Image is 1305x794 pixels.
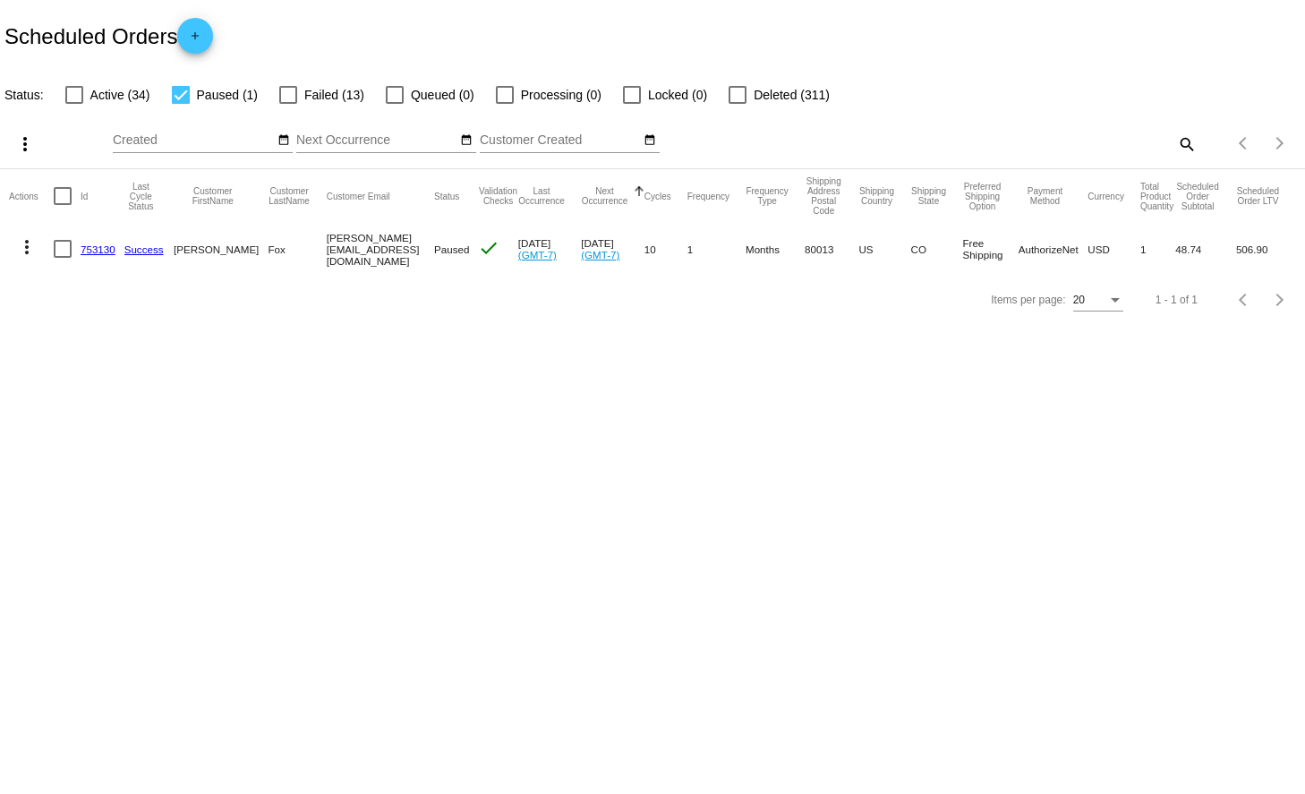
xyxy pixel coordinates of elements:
[911,223,963,275] mat-cell: CO
[304,84,364,106] span: Failed (13)
[327,191,390,201] button: Change sorting for CustomerEmail
[460,133,473,148] mat-icon: date_range
[644,133,656,148] mat-icon: date_range
[269,223,327,275] mat-cell: Fox
[296,133,457,148] input: Next Occurrence
[687,191,729,201] button: Change sorting for Frequency
[581,223,644,275] mat-cell: [DATE]
[277,133,290,148] mat-icon: date_range
[81,243,115,255] a: 753130
[174,223,269,275] mat-cell: [PERSON_NAME]
[518,223,581,275] mat-cell: [DATE]
[1175,130,1197,158] mat-icon: search
[81,191,88,201] button: Change sorting for Id
[911,186,947,206] button: Change sorting for ShippingState
[1226,282,1262,318] button: Previous page
[1073,295,1123,307] mat-select: Items per page:
[1140,223,1175,275] mat-cell: 1
[991,294,1065,306] div: Items per page:
[197,84,258,106] span: Paused (1)
[1175,223,1236,275] mat-cell: 48.74
[1226,125,1262,161] button: Previous page
[521,84,601,106] span: Processing (0)
[9,169,54,223] mat-header-cell: Actions
[1019,186,1072,206] button: Change sorting for PaymentMethod.Type
[478,169,517,223] mat-header-cell: Validation Checks
[746,186,789,206] button: Change sorting for FrequencyType
[805,176,842,216] button: Change sorting for ShippingPostcode
[327,223,434,275] mat-cell: [PERSON_NAME][EMAIL_ADDRESS][DOMAIN_NAME]
[269,186,311,206] button: Change sorting for CustomerLastName
[962,182,1002,211] button: Change sorting for PreferredShippingOption
[14,133,36,155] mat-icon: more_vert
[962,223,1018,275] mat-cell: Free Shipping
[1019,223,1088,275] mat-cell: AuthorizeNet
[644,223,687,275] mat-cell: 10
[687,223,746,275] mat-cell: 1
[411,84,474,106] span: Queued (0)
[1140,169,1175,223] mat-header-cell: Total Product Quantity
[1262,125,1298,161] button: Next page
[1236,223,1296,275] mat-cell: 506.90
[434,243,469,255] span: Paused
[124,243,164,255] a: Success
[648,84,707,106] span: Locked (0)
[1236,186,1280,206] button: Change sorting for LifetimeValue
[518,249,557,260] a: (GMT-7)
[113,133,274,148] input: Created
[1073,294,1085,306] span: 20
[754,84,830,106] span: Deleted (311)
[581,186,628,206] button: Change sorting for NextOccurrenceUtc
[858,186,894,206] button: Change sorting for ShippingCountry
[434,191,459,201] button: Change sorting for Status
[1175,182,1220,211] button: Change sorting for Subtotal
[124,182,158,211] button: Change sorting for LastProcessingCycleId
[184,30,206,51] mat-icon: add
[4,18,213,54] h2: Scheduled Orders
[480,133,641,148] input: Customer Created
[581,249,619,260] a: (GMT-7)
[1087,191,1124,201] button: Change sorting for CurrencyIso
[518,186,565,206] button: Change sorting for LastOccurrenceUtc
[1156,294,1198,306] div: 1 - 1 of 1
[174,186,252,206] button: Change sorting for CustomerFirstName
[1087,223,1140,275] mat-cell: USD
[805,223,858,275] mat-cell: 80013
[1262,282,1298,318] button: Next page
[644,191,671,201] button: Change sorting for Cycles
[16,236,38,258] mat-icon: more_vert
[746,223,805,275] mat-cell: Months
[858,223,910,275] mat-cell: US
[4,88,44,102] span: Status:
[478,237,499,259] mat-icon: check
[90,84,150,106] span: Active (34)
